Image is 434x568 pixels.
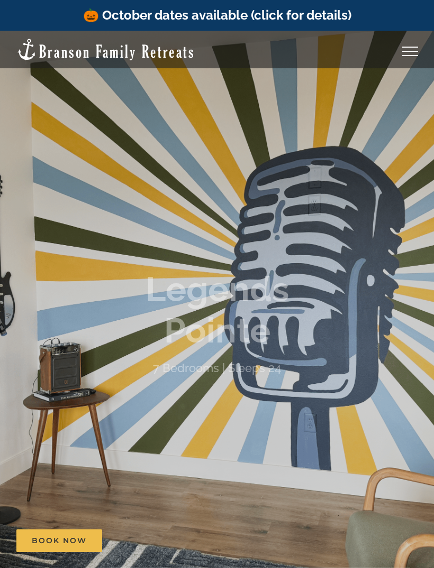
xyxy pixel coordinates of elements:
a: Toggle Menu [389,47,431,56]
img: Branson Family Retreats Logo [16,38,195,61]
span: Book Now [32,536,87,545]
b: Legends Pointe [146,269,289,351]
a: Book Now [16,529,102,552]
h4: 7 Bedrooms | Sleeps 24 [153,361,281,375]
a: 🎃 October dates available (click for details) [83,7,351,23]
